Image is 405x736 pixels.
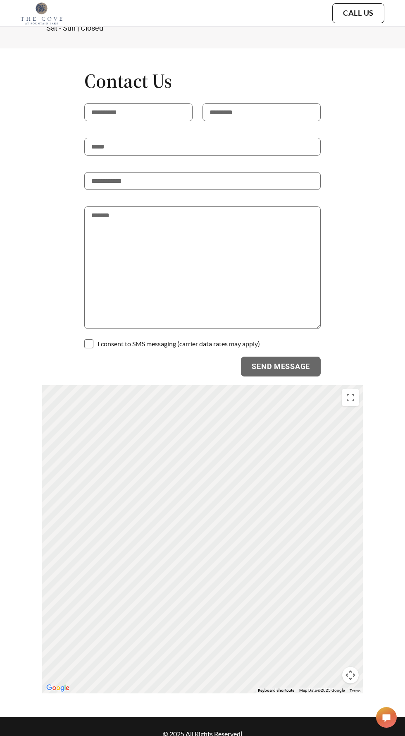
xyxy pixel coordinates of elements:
[44,683,71,693] img: Google
[21,2,62,24] img: cove_at_fountain_lake_logo.png
[332,3,384,23] button: Call Us
[342,389,359,406] button: Toggle fullscreen view
[350,688,360,693] a: Terms (opens in new tab)
[241,357,321,376] button: Send Message
[342,667,359,683] button: Map camera controls
[258,688,294,693] button: Keyboard shortcuts
[84,72,321,90] h1: Contact Us
[343,9,374,18] a: Call Us
[46,24,103,32] span: Sat - Sun | Closed
[299,688,345,693] span: Map Data ©2025 Google
[44,683,71,693] a: Open this area in Google Maps (opens a new window)
[46,17,359,32] div: Mon - Fri | 8:30 am - 5:30 pm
